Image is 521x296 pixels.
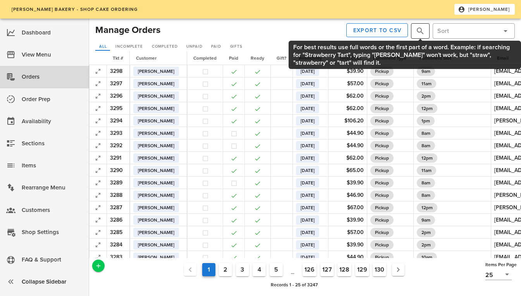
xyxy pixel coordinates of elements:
[411,23,430,39] div: Hit Enter to search
[375,215,389,225] span: Pickup
[328,189,367,201] td: $46.90
[421,153,433,163] span: 12pm
[301,79,315,88] span: [DATE]
[187,51,223,65] th: Completed
[328,102,367,115] td: $62.00
[93,103,103,114] button: Expand Record
[303,263,316,276] button: Goto Page 126
[93,66,103,77] button: Expand Record
[437,25,498,37] input: Sort
[270,51,292,65] th: Gift?
[22,159,83,172] div: Items
[107,239,130,251] td: 3284
[93,128,103,139] button: Expand Record
[320,263,334,276] button: Goto Page 127
[22,137,83,150] div: Sections
[11,7,138,12] span: [PERSON_NAME] Bakery - Shop Cake Ordering
[421,215,430,225] span: 9am
[421,79,432,88] span: 11am
[421,129,430,138] span: 8am
[93,165,103,176] button: Expand Record
[421,228,431,237] span: 2pm
[93,91,103,102] button: Expand Record
[106,261,482,278] nav: Pagination Navigation
[115,44,143,49] span: Incomplete
[421,91,431,101] span: 2pm
[93,153,103,163] button: Expand Record
[105,280,484,290] div: Records 1 - 25 of 3247
[328,65,367,77] td: $39.90
[375,240,389,250] span: Pickup
[138,91,174,101] span: [PERSON_NAME]
[107,251,130,263] td: 3283
[270,263,283,276] button: Goto Page 5
[375,116,389,126] span: Pickup
[138,153,174,163] span: [PERSON_NAME]
[375,79,389,88] span: Pickup
[22,275,83,288] div: Collapse Sidebar
[301,91,315,101] span: [DATE]
[301,191,315,200] span: [DATE]
[328,152,367,164] td: $62.00
[107,139,130,152] td: 3292
[328,139,367,152] td: $44.90
[93,177,103,188] button: Expand Record
[93,252,103,263] button: Expand Record
[416,26,425,36] button: prepend icon
[138,253,174,262] span: [PERSON_NAME]
[375,91,389,101] span: Pickup
[151,44,178,49] span: Completed
[293,43,516,67] div: For best results use full words or the first part of a word. Example: if searching for "Strawberr...
[253,263,266,276] button: Goto Page 4
[421,104,433,113] span: 12pm
[301,141,315,150] span: [DATE]
[93,215,103,225] button: Expand Record
[251,55,264,61] span: Ready
[93,202,103,213] button: Expand Record
[22,253,83,266] div: FAQ & Support
[226,43,246,51] a: Gifts
[454,4,515,15] button: [PERSON_NAME]
[93,140,103,151] button: Expand Record
[95,23,160,37] h2: Manage Orders
[138,215,174,225] span: [PERSON_NAME]
[375,166,389,175] span: Pickup
[328,214,367,226] td: $39.90
[107,102,130,115] td: 3295
[355,263,369,276] button: Goto Page 129
[353,27,402,34] span: Export to CSV
[421,240,431,250] span: 2pm
[287,263,299,276] span: ...
[107,115,130,127] td: 3294
[328,226,367,239] td: $57.00
[328,201,367,214] td: $67.00
[186,44,202,49] span: Unpaid
[301,104,315,113] span: [DATE]
[301,116,315,126] span: [DATE]
[375,178,389,188] span: Pickup
[328,77,367,90] td: $57.00
[138,116,174,126] span: [PERSON_NAME]
[107,226,130,239] td: 3285
[421,178,430,188] span: 8am
[421,67,430,76] span: 9am
[208,43,225,51] a: Paid
[485,262,517,267] span: Items Per Page
[107,189,130,201] td: 3288
[301,228,315,237] span: [DATE]
[107,77,130,90] td: 3297
[107,164,130,177] td: 3290
[138,240,174,250] span: [PERSON_NAME]
[107,51,130,65] th: Tkt #
[93,115,103,126] button: Expand Record
[22,93,83,106] div: Order Prep
[459,6,510,13] span: [PERSON_NAME]
[99,44,107,49] span: All
[229,55,238,61] span: Paid
[183,43,206,51] a: Unpaid
[92,260,105,272] button: Add a New Record
[485,270,512,280] div: 25
[392,263,404,276] button: Next page
[138,178,174,188] span: [PERSON_NAME]
[337,263,351,276] button: Goto Page 128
